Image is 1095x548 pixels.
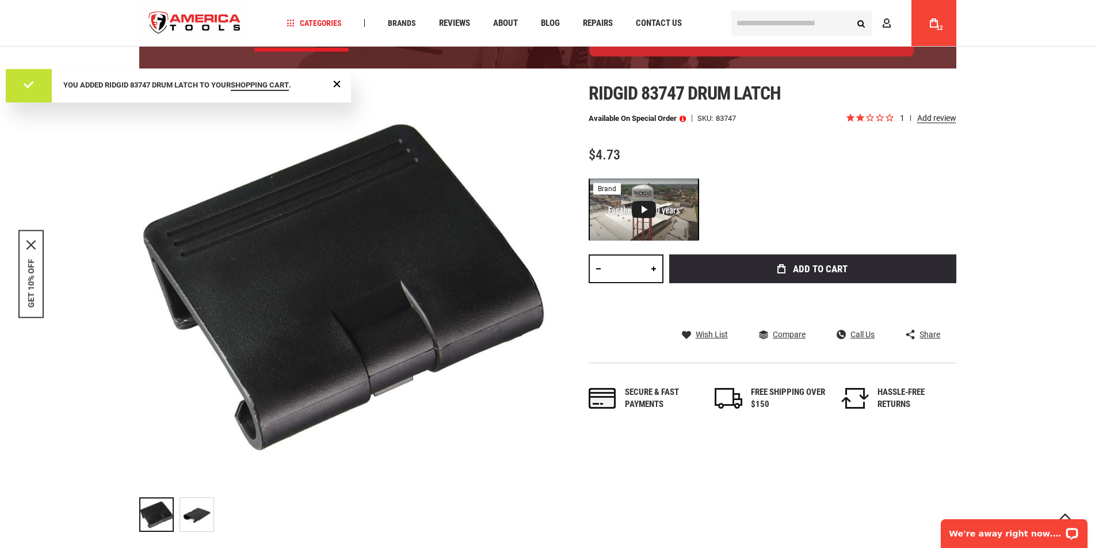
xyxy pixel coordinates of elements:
p: Available on Special Order [589,115,686,123]
span: Contact Us [636,19,682,28]
span: 12 [936,25,943,31]
img: returns [841,388,869,409]
span: Categories [287,19,342,27]
a: Repairs [578,16,618,31]
span: About [493,19,518,28]
div: You added RIDGID 83747 DRUM LATCH to your . [63,81,328,91]
span: $4.73 [589,147,620,163]
img: shipping [715,388,742,409]
a: About [488,16,523,31]
a: shopping cart [231,81,289,91]
div: Add to Cart [669,289,956,318]
a: Compare [759,329,806,340]
svg: close icon [26,241,36,250]
a: Contact Us [631,16,687,31]
a: Categories [281,16,347,31]
img: RIDGID 83747 DRUM LATCH [180,498,213,531]
span: Add to Cart [793,264,848,274]
button: Close [26,241,36,250]
a: Call Us [837,329,875,340]
span: Call Us [850,330,875,338]
span: Brands [388,19,416,27]
iframe: LiveChat chat widget [933,512,1095,548]
iframe: Secure express checkout frame [667,287,959,320]
a: Reviews [434,16,475,31]
span: Compare [773,330,806,338]
span: Rated 2.0 out of 5 stars 1 reviews [845,112,956,125]
img: RIDGID 83747 DRUM LATCH [139,83,548,492]
a: store logo [139,2,251,45]
span: Wish List [696,330,728,338]
span: Ridgid 83747 drum latch [589,82,781,104]
button: Add to Cart [669,254,956,283]
div: RIDGID 83747 DRUM LATCH [139,492,180,538]
span: Blog [541,19,560,28]
div: HASSLE-FREE RETURNS [877,386,952,411]
span: 1 reviews [900,113,956,123]
a: Blog [536,16,565,31]
strong: SKU [697,115,716,122]
span: Share [920,330,940,338]
a: Brands [383,16,421,31]
button: Search [850,12,872,34]
span: Reviews [439,19,470,28]
div: Secure & fast payments [625,386,700,411]
img: America Tools [139,2,251,45]
div: FREE SHIPPING OVER $150 [751,386,826,411]
span: review [910,115,911,121]
a: Wish List [682,329,728,340]
div: Close Message [330,76,344,91]
button: GET 10% OFF [26,259,36,308]
span: Repairs [583,19,613,28]
div: RIDGID 83747 DRUM LATCH [180,492,214,538]
div: 83747 [716,115,736,122]
img: payments [589,388,616,409]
